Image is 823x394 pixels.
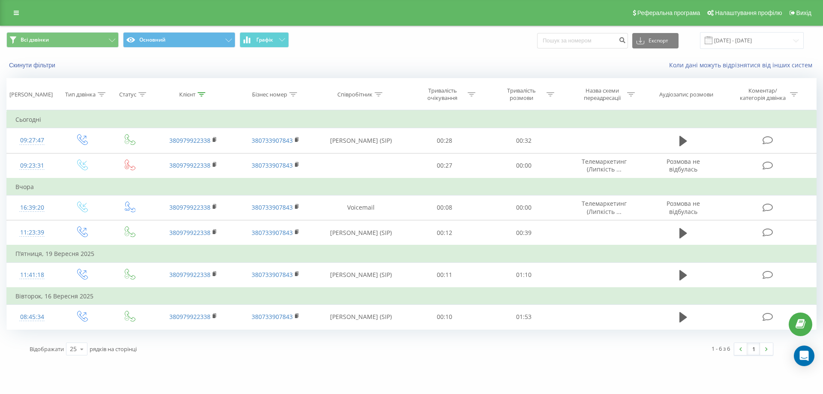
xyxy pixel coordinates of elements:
a: Коли дані можуть відрізнятися вiд інших систем [669,61,817,69]
td: 00:27 [405,153,484,178]
span: Реферальна програма [637,9,700,16]
span: рядків на сторінці [90,345,137,353]
button: Експорт [632,33,679,48]
td: 01:53 [484,304,563,329]
input: Пошук за номером [537,33,628,48]
div: 09:23:31 [15,157,49,174]
td: 00:28 [405,128,484,153]
span: Телемаркетинг (Липкість ... [582,199,627,215]
a: 380979922338 [169,203,210,211]
a: 380733907843 [252,161,293,169]
div: 25 [70,345,77,353]
span: Телемаркетинг (Липкість ... [582,157,627,173]
td: 00:10 [405,304,484,329]
td: [PERSON_NAME] (SIP) [316,262,405,288]
span: Вихід [796,9,811,16]
td: Сьогодні [7,111,817,128]
td: Voicemail [316,195,405,220]
a: 380733907843 [252,229,293,237]
td: Вівторок, 16 Вересня 2025 [7,288,817,305]
span: Всі дзвінки [21,36,49,43]
button: Графік [240,32,289,48]
div: Назва схеми переадресації [579,87,625,102]
div: Аудіозапис розмови [659,91,713,98]
span: Розмова не відбулась [667,199,700,215]
div: Тип дзвінка [65,91,96,98]
span: Графік [256,37,273,43]
button: Основний [123,32,235,48]
a: 380979922338 [169,271,210,279]
button: Скинути фільтри [6,61,60,69]
div: Open Intercom Messenger [794,346,814,366]
div: Клієнт [179,91,195,98]
button: Всі дзвінки [6,32,119,48]
td: Вчора [7,178,817,195]
div: 11:41:18 [15,267,49,283]
a: 380979922338 [169,161,210,169]
div: Коментар/категорія дзвінка [738,87,788,102]
a: 380979922338 [169,229,210,237]
span: Налаштування профілю [715,9,782,16]
a: 380733907843 [252,313,293,321]
td: П’ятниця, 19 Вересня 2025 [7,245,817,262]
td: 00:11 [405,262,484,288]
td: 00:32 [484,128,563,153]
td: [PERSON_NAME] (SIP) [316,304,405,329]
td: 01:10 [484,262,563,288]
div: Співробітник [337,91,372,98]
td: [PERSON_NAME] (SIP) [316,128,405,153]
a: 1 [747,343,760,355]
div: Статус [119,91,136,98]
a: 380733907843 [252,136,293,144]
span: Розмова не відбулась [667,157,700,173]
div: Тривалість очікування [420,87,466,102]
div: 08:45:34 [15,309,49,325]
div: Бізнес номер [252,91,287,98]
div: [PERSON_NAME] [9,91,53,98]
div: 09:27:47 [15,132,49,149]
div: 11:23:39 [15,224,49,241]
a: 380733907843 [252,203,293,211]
div: Тривалість розмови [499,87,544,102]
td: [PERSON_NAME] (SIP) [316,220,405,246]
span: Відображати [30,345,64,353]
a: 380979922338 [169,136,210,144]
td: 00:08 [405,195,484,220]
td: 00:00 [484,153,563,178]
td: 00:12 [405,220,484,246]
div: 16:39:20 [15,199,49,216]
td: 00:00 [484,195,563,220]
a: 380979922338 [169,313,210,321]
a: 380733907843 [252,271,293,279]
div: 1 - 6 з 6 [712,344,730,353]
td: 00:39 [484,220,563,246]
